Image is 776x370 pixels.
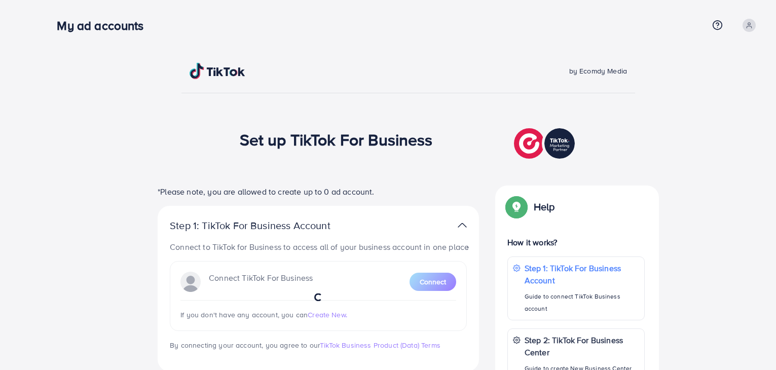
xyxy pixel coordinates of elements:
img: TikTok [190,63,245,79]
p: Help [534,201,555,213]
p: *Please note, you are allowed to create up to 0 ad account. [158,186,479,198]
p: Guide to connect TikTok Business account [525,290,639,315]
h3: My ad accounts [57,18,152,33]
h1: Set up TikTok For Business [240,130,433,149]
img: Popup guide [507,198,526,216]
p: Step 1: TikTok For Business Account [525,262,639,286]
img: TikTok partner [514,126,577,161]
p: Step 1: TikTok For Business Account [170,219,362,232]
span: by Ecomdy Media [569,66,627,76]
p: Step 2: TikTok For Business Center [525,334,639,358]
img: TikTok partner [458,218,467,233]
p: How it works? [507,236,645,248]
